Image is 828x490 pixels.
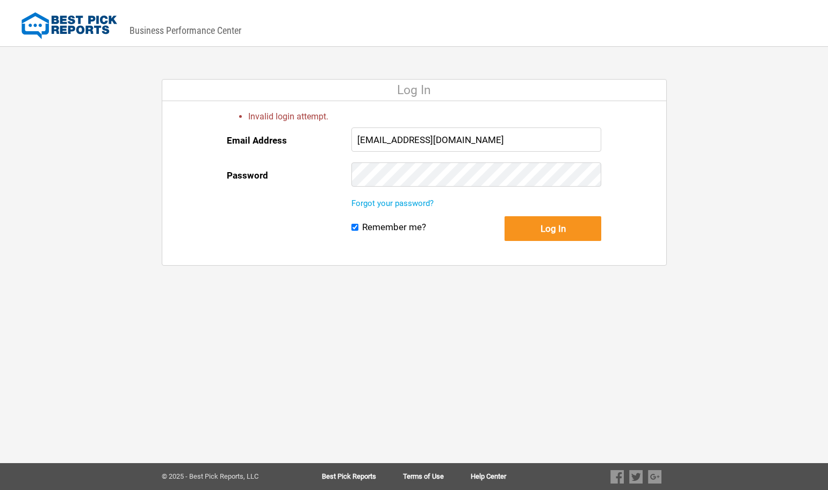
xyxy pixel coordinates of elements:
label: Remember me? [362,222,426,233]
div: Log In [162,80,666,101]
a: Best Pick Reports [322,473,403,480]
button: Log In [505,216,601,241]
label: Email Address [227,127,287,153]
li: Invalid login attempt. [248,111,602,122]
label: Password [227,162,268,188]
a: Help Center [471,473,506,480]
div: © 2025 - Best Pick Reports, LLC [162,473,288,480]
a: Forgot your password? [351,198,434,208]
a: Terms of Use [403,473,471,480]
img: Best Pick Reports Logo [21,12,117,39]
